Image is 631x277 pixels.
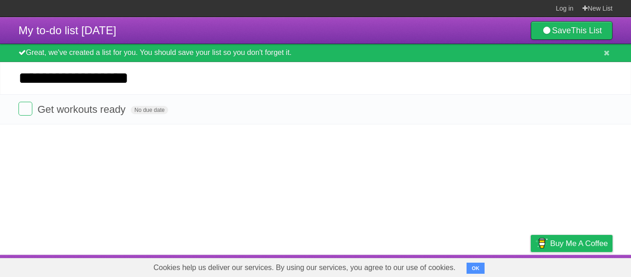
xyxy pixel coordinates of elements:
span: Buy me a coffee [550,235,608,252]
a: Terms [487,257,508,275]
button: OK [467,263,485,274]
a: About [408,257,427,275]
span: My to-do list [DATE] [18,24,116,37]
a: SaveThis List [531,21,613,40]
b: This List [571,26,602,35]
span: Cookies help us deliver our services. By using our services, you agree to our use of cookies. [144,259,465,277]
span: Get workouts ready [37,104,128,115]
label: Done [18,102,32,116]
img: Buy me a coffee [535,235,548,251]
a: Developers [438,257,476,275]
span: No due date [131,106,168,114]
a: Suggest a feature [554,257,613,275]
a: Privacy [519,257,543,275]
a: Buy me a coffee [531,235,613,252]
